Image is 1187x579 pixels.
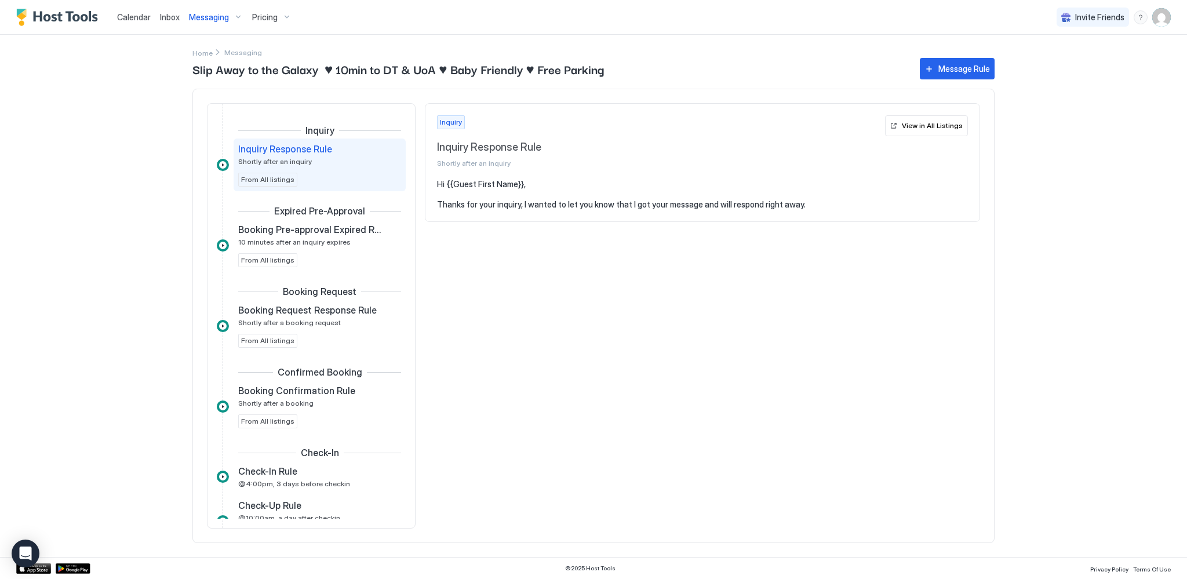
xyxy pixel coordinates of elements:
span: From All listings [241,174,294,185]
span: Inquiry Response Rule [437,141,880,154]
span: © 2025 Host Tools [565,565,616,572]
span: Terms Of Use [1133,566,1171,573]
span: Inbox [160,12,180,22]
span: Shortly after a booking request [238,318,341,327]
span: 10 minutes after an inquiry expires [238,238,351,246]
span: Inquiry [440,117,462,128]
span: Booking Confirmation Rule [238,385,355,396]
span: Inquiry Response Rule [238,143,332,155]
a: App Store [16,563,51,574]
button: View in All Listings [885,115,968,136]
span: Shortly after an inquiry [437,159,880,167]
div: Open Intercom Messenger [12,540,39,567]
div: User profile [1152,8,1171,27]
a: Privacy Policy [1090,562,1128,574]
span: Messaging [189,12,229,23]
button: Message Rule [920,58,995,79]
div: View in All Listings [902,121,963,131]
span: Privacy Policy [1090,566,1128,573]
div: Breadcrumb [192,46,213,59]
span: Breadcrumb [224,48,262,57]
a: Calendar [117,11,151,23]
a: Google Play Store [56,563,90,574]
span: Shortly after an inquiry [238,157,312,166]
span: @10:00am, a day after checkin [238,514,340,522]
span: Slip Away to the Galaxy ♥ 10min to DT & UoA ♥ Baby Friendly ♥ Free Parking [192,60,908,78]
span: Invite Friends [1075,12,1124,23]
a: Terms Of Use [1133,562,1171,574]
span: Shortly after a booking [238,399,314,407]
a: Inbox [160,11,180,23]
span: @4:00pm, 3 days before checkin [238,479,350,488]
span: Inquiry [305,125,334,136]
div: Message Rule [938,63,990,75]
span: Check-In Rule [238,465,297,477]
span: Confirmed Booking [278,366,362,378]
span: Expired Pre-Approval [274,205,365,217]
span: Pricing [252,12,278,23]
span: From All listings [241,416,294,427]
span: Booking Pre-approval Expired Rule [238,224,383,235]
a: Host Tools Logo [16,9,103,26]
span: Booking Request [283,286,356,297]
span: Home [192,49,213,57]
span: Check-In [301,447,339,458]
a: Home [192,46,213,59]
span: Calendar [117,12,151,22]
span: From All listings [241,336,294,346]
div: menu [1134,10,1148,24]
span: Check-Up Rule [238,500,301,511]
span: From All listings [241,255,294,265]
pre: Hi {{Guest First Name}}, Thanks for your inquiry, I wanted to let you know that I got your messag... [437,179,968,210]
span: Booking Request Response Rule [238,304,377,316]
